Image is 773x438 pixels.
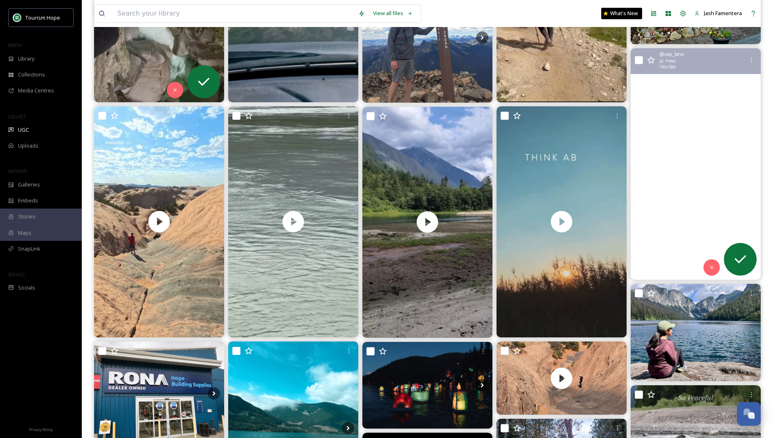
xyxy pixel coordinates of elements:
img: logo.png [13,13,21,22]
span: 720 x 1280 [659,64,676,70]
a: What's New [601,8,642,19]
span: Library [18,55,34,63]
a: Privacy Policy [29,424,53,434]
button: Open Chat [737,402,761,426]
span: @ vas_tino [659,50,684,58]
span: Uploads [18,142,38,150]
img: thumbnail [497,106,627,337]
span: SnapLink [18,245,40,253]
img: thumbnail [362,107,492,338]
a: View all files [369,5,417,21]
img: Eaton Lake #explorehcc [631,284,761,382]
span: SOCIALS [8,271,25,277]
span: Tourism Hope [25,14,60,21]
video: Some crazy power behind these giants! . . . . #sturgeon #bcfishing #fishing #fraserriversturgeon ... [228,106,358,337]
span: Collections [18,71,45,79]
span: Video [665,58,676,64]
img: thumbnail [497,341,627,415]
span: Socials [18,284,35,292]
video: hmiskatepark Friday, September 12th Doors at 6:30PM Don't miss diejobpunk mean.bikini.official & ... [497,106,627,337]
input: Search your library [113,4,354,22]
video: #moab #hellsgate #hellsrevenge #cj7 #oldskool #jeep #getoutsideandplay [94,106,224,337]
span: WIDGETS [8,168,27,174]
span: Jash Famentera [704,9,742,17]
span: COLLECT [8,113,26,119]
span: Galleries [18,181,40,189]
video: Perfect line in Hell’s Gate! #moabcowboy #moab #fyp #offroad #4x4offroad #OutdoorAdventure #usa #... [497,341,627,415]
span: UGC [18,126,29,134]
span: Maps [18,229,31,237]
span: Embeds [18,197,38,204]
span: Privacy Policy [29,427,53,432]
span: Media Centres [18,87,54,94]
video: Oggi ho esplorato Hell’s Gate National Park, un luogo che sembra uscito da un film… e in effetti ... [631,48,761,279]
img: Well, that’s a wrap, folks! This year’s Lantern Festival was nothing short of magical. Thank you ... [362,342,492,429]
span: MEDIA [8,42,22,48]
img: thumbnail [94,106,224,337]
img: thumbnail [228,106,358,337]
a: Jash Famentera [690,5,746,21]
span: Stories [18,213,36,220]
video: #hopebc #beautifulbritishcolumbia #lakeday [362,107,492,338]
